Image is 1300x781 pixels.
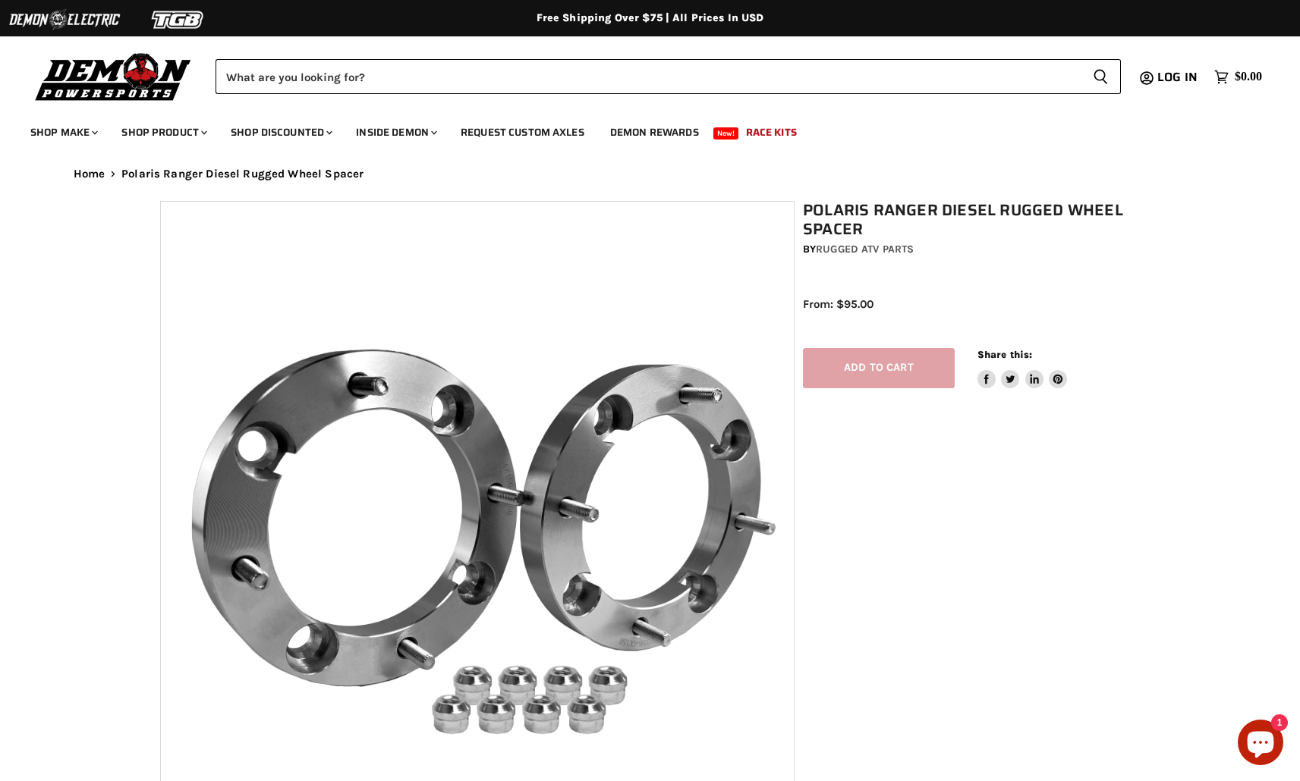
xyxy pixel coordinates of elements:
a: Rugged ATV Parts [816,243,914,256]
span: From: $95.00 [803,297,873,311]
a: Request Custom Axles [449,117,596,148]
div: Free Shipping Over $75 | All Prices In USD [43,11,1258,25]
span: Share this: [977,349,1032,360]
a: Shop Discounted [219,117,342,148]
a: $0.00 [1207,66,1270,88]
span: Polaris Ranger Diesel Rugged Wheel Spacer [121,168,364,180]
form: Product [216,59,1121,94]
h1: Polaris Ranger Diesel Rugged Wheel Spacer [803,201,1149,239]
a: Shop Product [110,117,216,148]
span: New! [713,127,739,140]
a: Inside Demon [345,117,446,148]
a: Race Kits [735,117,808,148]
span: $0.00 [1235,70,1262,84]
a: Demon Rewards [599,117,710,148]
inbox-online-store-chat: Shopify online store chat [1233,720,1288,769]
button: Search [1081,59,1121,94]
aside: Share this: [977,348,1068,388]
a: Shop Make [19,117,107,148]
div: by [803,241,1149,258]
img: Demon Powersports [30,49,197,103]
span: Log in [1157,67,1198,86]
nav: Breadcrumbs [43,168,1258,180]
img: Demon Electric Logo 2 [8,5,121,34]
input: Search [216,59,1081,94]
a: Home [74,168,105,180]
ul: Main menu [19,111,1258,148]
img: TGB Logo 2 [121,5,235,34]
a: Log in [1150,71,1207,84]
